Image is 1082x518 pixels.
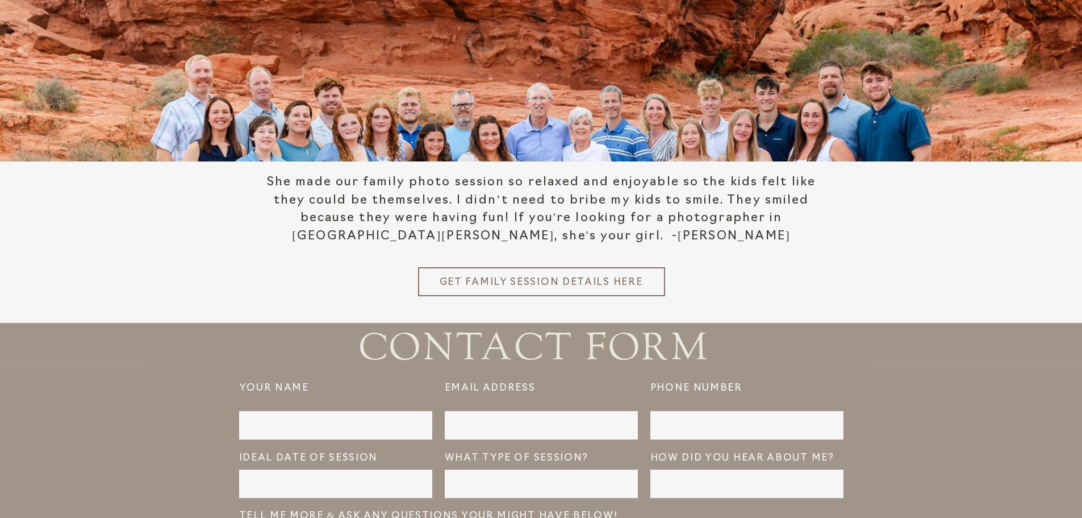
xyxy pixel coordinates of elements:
p: how did you hear about me? [650,451,843,468]
p: PHONE NUMBER [650,381,843,398]
p: She made our family photo session so relaxed and enjoyable so the kids felt like they could be th... [261,173,822,258]
a: Get Family Session details here [439,275,644,287]
p: Ideal Date of Session [239,451,432,468]
p: What Type of Session? [445,451,638,468]
p: EMAIL ADDRESS [445,381,638,398]
p: Your Name [239,381,432,398]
